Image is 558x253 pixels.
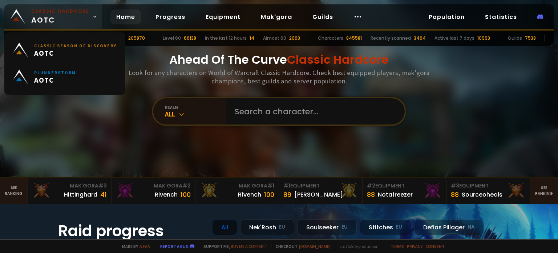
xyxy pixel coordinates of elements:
[169,51,389,68] h1: Ahead Of The Curve
[367,182,441,190] div: Equipment
[423,9,470,24] a: Population
[195,178,279,204] a: Mak'Gora#1Rîvench100
[139,244,150,249] a: a fan
[199,244,267,249] span: Support me,
[150,9,191,24] a: Progress
[508,35,522,41] div: Guilds
[279,224,285,231] small: EU
[479,9,523,24] a: Statistics
[165,110,226,118] div: All
[283,190,291,199] div: 89
[525,35,536,41] div: 7538
[335,244,379,249] span: v. d752d5 - production
[434,35,474,41] div: Active last 7 days
[414,220,484,235] div: Defias Pillager
[341,224,348,231] small: EU
[128,35,145,41] div: 205870
[289,35,300,41] div: 2063
[283,182,358,190] div: Equipment
[34,48,117,58] span: AOTC
[318,35,343,41] div: Characters
[279,178,363,204] a: #1Equipment89[PERSON_NAME]
[462,190,502,199] div: Sourceoheals
[181,190,191,199] div: 100
[9,64,121,91] a: PlunderstormAOTC
[451,190,459,199] div: 88
[34,75,76,84] span: AOTC
[182,182,191,189] span: # 2
[367,190,375,199] div: 88
[360,220,411,235] div: Stitches
[205,35,247,41] div: In the last 12 hours
[396,224,402,231] small: EU
[250,35,254,41] div: 14
[34,43,117,48] small: Classic Season of Discovery
[271,244,331,249] span: Checkout
[34,70,76,75] small: Plunderstorm
[100,190,107,199] div: 41
[264,190,274,199] div: 100
[378,190,413,199] div: Notafreezer
[58,220,203,242] h1: Raid progress
[307,9,339,24] a: Guilds
[31,8,89,25] span: AOTC
[263,35,286,41] div: Almost 60
[31,8,89,15] small: Classic Hardcore
[200,182,274,190] div: Mak'Gora
[414,35,426,41] div: 3464
[126,68,432,85] h3: Look for any characters on World of Warcraft Classic Hardcore. Check best equipped players, mak'g...
[110,9,141,24] a: Home
[468,224,475,231] small: NA
[238,190,261,199] div: Rîvench
[425,244,445,249] a: Consent
[346,35,362,41] div: 845581
[451,182,459,189] span: # 3
[407,244,422,249] a: Privacy
[267,182,274,189] span: # 1
[297,220,357,235] div: Soulseeker
[299,244,331,249] a: [DOMAIN_NAME]
[163,35,181,41] div: Level 60
[230,98,396,124] input: Search a character...
[283,182,290,189] span: # 1
[64,190,97,199] div: Hittinghard
[391,244,404,249] a: Terms
[155,190,178,199] div: Rivench
[255,9,298,24] a: Mak'gora
[184,35,196,41] div: 66138
[28,178,112,204] a: Mak'Gora#3Hittinghard41
[231,244,267,249] a: Buy me a coffee
[4,4,102,29] a: Classic HardcoreAOTC
[287,51,389,68] span: Classic Hardcore
[367,182,375,189] span: # 2
[446,178,530,204] a: #3Equipment88Sourceoheals
[116,182,190,190] div: Mak'Gora
[32,182,107,190] div: Mak'Gora
[9,37,121,64] a: Classic Season of DiscoveryAOTC
[363,178,446,204] a: #2Equipment88Notafreezer
[212,220,237,235] div: All
[294,190,343,199] div: [PERSON_NAME]
[98,182,107,189] span: # 3
[240,220,294,235] div: Nek'Rosh
[477,35,490,41] div: 10993
[160,244,189,249] a: Report a bug
[530,178,558,204] a: Seeranking
[451,182,525,190] div: Equipment
[112,178,195,204] a: Mak'Gora#2Rivench100
[200,9,246,24] a: Equipment
[118,244,150,249] span: Made by
[371,35,411,41] div: Recently scanned
[165,104,226,110] div: realm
